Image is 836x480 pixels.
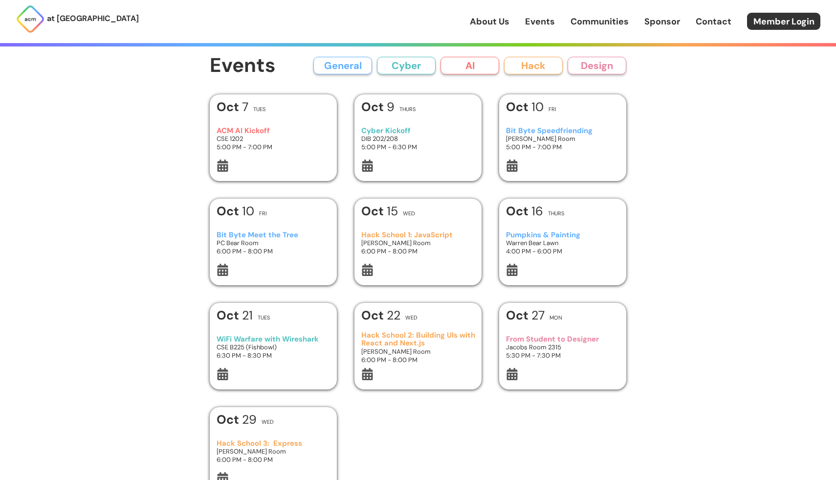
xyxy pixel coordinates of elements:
h1: 7 [217,101,248,113]
h2: Tues [253,107,265,112]
h1: 27 [506,309,545,321]
h2: Thurs [399,107,416,112]
b: Oct [217,307,242,323]
h1: 16 [506,205,543,217]
h3: Cyber Kickoff [361,127,475,135]
h3: From Student to Designer [506,335,620,343]
a: About Us [470,15,509,28]
b: Oct [361,307,387,323]
h3: Hack School 1: JavaScript [361,231,475,239]
h3: Warren Bear Lawn [506,239,620,247]
a: Contact [696,15,731,28]
h3: 5:00 PM - 6:30 PM [361,143,475,151]
h3: 6:30 PM - 8:30 PM [217,351,330,360]
h3: 6:00 PM - 8:00 PM [217,456,330,464]
a: Events [525,15,555,28]
b: Oct [217,203,242,219]
b: Oct [217,99,242,115]
p: at [GEOGRAPHIC_DATA] [47,12,139,25]
h1: 9 [361,101,395,113]
b: Oct [361,99,387,115]
h3: [PERSON_NAME] Room [217,447,330,456]
a: Sponsor [644,15,680,28]
h3: PC Bear Room [217,239,330,247]
a: at [GEOGRAPHIC_DATA] [16,4,139,34]
h3: [PERSON_NAME] Room [506,135,620,143]
h3: WiFi Warfare with Wireshark [217,335,330,343]
h1: 10 [217,205,254,217]
h3: [PERSON_NAME] Room [361,239,475,247]
h1: 15 [361,205,398,217]
b: Oct [217,411,242,428]
h3: [PERSON_NAME] Room [361,347,475,356]
h3: DIB 202/208 [361,135,475,143]
h3: Jacobs Room 2315 [506,343,620,351]
h3: 5:30 PM - 7:30 PM [506,351,620,360]
h3: Pumpkins & Painting [506,231,620,239]
b: Oct [506,203,531,219]
h3: Bit Byte Speedfriending [506,127,620,135]
h1: 10 [506,101,544,113]
button: Design [568,57,626,74]
h3: 6:00 PM - 8:00 PM [361,247,475,255]
h3: Bit Byte Meet the Tree [217,231,330,239]
h1: 22 [361,309,400,321]
h3: Hack School 3: Express [217,439,330,448]
h2: Wed [262,419,274,425]
h2: Wed [405,315,418,320]
a: Member Login [747,13,820,30]
button: General [313,57,372,74]
h1: 21 [217,309,253,321]
b: Oct [361,203,387,219]
h3: 6:00 PM - 8:00 PM [217,247,330,255]
img: ACM Logo [16,4,45,34]
h3: 4:00 PM - 6:00 PM [506,247,620,255]
button: Hack [504,57,563,74]
button: AI [440,57,499,74]
button: Cyber [377,57,436,74]
h3: 6:00 PM - 8:00 PM [361,356,475,364]
h3: ACM AI Kickoff [217,127,330,135]
h2: Fri [259,211,267,216]
h3: Hack School 2: Building UIs with React and Next.js [361,331,475,347]
h2: Thurs [548,211,564,216]
h2: Mon [550,315,562,320]
h3: CSE 1202 [217,135,330,143]
b: Oct [506,99,531,115]
h3: CSE B225 (Fishbowl) [217,343,330,351]
h3: 5:00 PM - 7:00 PM [217,143,330,151]
b: Oct [506,307,531,323]
a: Communities [571,15,629,28]
h1: 29 [217,413,257,426]
h2: Wed [403,211,415,216]
h2: Fri [549,107,556,112]
h3: 5:00 PM - 7:00 PM [506,143,620,151]
h1: Events [210,55,276,77]
h2: Tues [258,315,270,320]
